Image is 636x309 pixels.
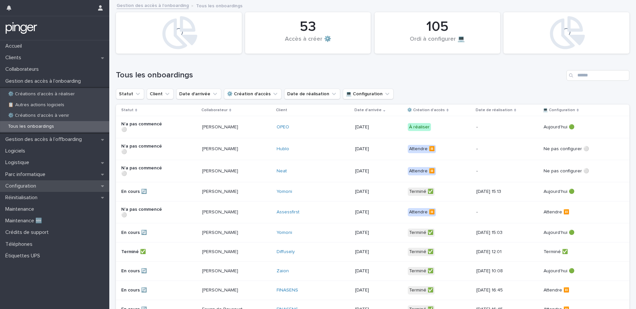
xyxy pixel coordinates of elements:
[354,107,382,114] p: Date d'arrivée
[476,249,524,255] p: [DATE] 12:01
[3,55,26,61] p: Clients
[3,229,54,236] p: Crédits de support
[355,168,402,174] p: [DATE]
[277,209,299,215] a: Assessfirst
[476,107,512,114] p: Date de réalisation
[196,2,242,9] p: Tous les onboardings
[121,121,169,133] p: N’a pas commencé ⚪
[3,195,43,201] p: Réinitialisation
[116,201,629,223] tr: N’a pas commencé ⚪[PERSON_NAME]Assessfirst [DATE]Attendre ⏸️-Attendre ⏸️
[116,89,144,99] button: Statut
[117,1,189,9] a: Gestion des accès à l’onboarding
[3,148,30,154] p: Logiciels
[544,249,591,255] p: Terminé ✅
[116,223,629,243] tr: En cours 🔄[PERSON_NAME]Yomoni [DATE]Terminé ✅[DATE] 15:03Aujourd'hui 🟢
[121,249,169,255] p: Terminé ✅
[408,229,435,237] div: Terminé ✅
[224,89,282,99] button: ⚙️ Création d'accès
[202,189,249,195] p: [PERSON_NAME]
[256,19,360,35] div: 53
[201,107,228,114] p: Collaborateur
[116,116,629,138] tr: N’a pas commencé ⚪[PERSON_NAME]OPEO [DATE]À réaliser-Aujourd'hui 🟢
[355,146,402,152] p: [DATE]
[3,206,39,212] p: Maintenance
[3,91,80,97] p: ⚙️ Créations d'accès à réaliser
[386,36,489,50] div: Ordi à configurer 💻
[256,36,360,50] div: Accès à créer ⚙️
[408,123,431,131] div: À réaliser
[116,70,564,80] h1: Tous les onboardings
[544,124,591,130] p: Aujourd'hui 🟢
[202,268,249,274] p: [PERSON_NAME]
[121,268,169,274] p: En cours 🔄
[408,145,436,153] div: Attendre ⏸️
[277,268,289,274] a: Zaion
[355,249,402,255] p: [DATE]
[202,146,249,152] p: [PERSON_NAME]
[386,19,489,35] div: 105
[408,286,435,294] div: Terminé ✅
[544,146,591,152] p: Ne pas configurer ⚪
[176,89,221,99] button: Date d'arrivée
[408,248,435,256] div: Terminé ✅
[566,70,629,81] input: Search
[3,78,86,84] p: Gestion des accès à l’onboarding
[277,249,295,255] a: Diffusely
[343,89,394,99] button: 💻 Configuration
[277,189,292,195] a: Yomoni
[116,281,629,300] tr: En cours 🔄[PERSON_NAME]FINASENS [DATE]Terminé ✅[DATE] 16:45Attendre ⏸️
[277,230,292,236] a: Yomoni
[116,160,629,182] tr: N’a pas commencé ⚪[PERSON_NAME]Neat [DATE]Attendre ⏸️-Ne pas configurer ⚪
[476,230,524,236] p: [DATE] 15:03
[202,168,249,174] p: [PERSON_NAME]
[121,230,169,236] p: En cours 🔄
[355,189,402,195] p: [DATE]
[3,124,59,129] p: Tous les onboardings
[355,287,402,293] p: [DATE]
[3,136,87,143] p: Gestion des accès à l’offboarding
[3,171,51,178] p: Parc informatique
[476,268,524,274] p: [DATE] 10:08
[544,268,591,274] p: Aujourd'hui 🟢
[543,107,575,114] p: 💻 Configuration
[277,124,289,130] a: OPEO
[5,22,37,35] img: mTgBEunGTSyRkCgitkcU
[116,138,629,160] tr: N’a pas commencé ⚪[PERSON_NAME]Hublo [DATE]Attendre ⏸️-Ne pas configurer ⚪
[277,287,298,293] a: FINASENS
[276,107,287,114] p: Client
[116,261,629,281] tr: En cours 🔄[PERSON_NAME]Zaion [DATE]Terminé ✅[DATE] 10:08Aujourd'hui 🟢
[476,287,524,293] p: [DATE] 16:45
[544,287,591,293] p: Attendre ⏸️
[3,113,75,118] p: ⚙️ Créations d'accès à venir
[476,209,524,215] p: -
[116,182,629,201] tr: En cours 🔄[PERSON_NAME]Yomoni [DATE]Terminé ✅[DATE] 15:13Aujourd'hui 🟢
[121,165,169,177] p: N’a pas commencé ⚪
[116,243,629,262] tr: Terminé ✅[PERSON_NAME]Diffusely [DATE]Terminé ✅[DATE] 12:01Terminé ✅
[121,189,169,195] p: En cours 🔄
[544,230,591,236] p: Aujourd'hui 🟢
[284,89,340,99] button: Date de réalisation
[121,107,133,114] p: Statut
[202,287,249,293] p: [PERSON_NAME]
[476,124,524,130] p: -
[407,107,445,114] p: ⚙️ Création d'accès
[408,188,435,196] div: Terminé ✅
[3,159,34,166] p: Logistique
[121,287,169,293] p: En cours 🔄
[121,207,169,218] p: N’a pas commencé ⚪
[202,249,249,255] p: [PERSON_NAME]
[202,124,249,130] p: [PERSON_NAME]
[408,267,435,275] div: Terminé ✅
[3,66,44,72] p: Collaborateurs
[355,230,402,236] p: [DATE]
[121,144,169,155] p: N’a pas commencé ⚪
[3,241,38,247] p: Téléphones
[277,168,287,174] a: Neat
[476,146,524,152] p: -
[3,102,70,108] p: 📋 Autres actions logiciels
[544,209,591,215] p: Attendre ⏸️
[202,209,249,215] p: [PERSON_NAME]
[147,89,174,99] button: Client
[202,230,249,236] p: [PERSON_NAME]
